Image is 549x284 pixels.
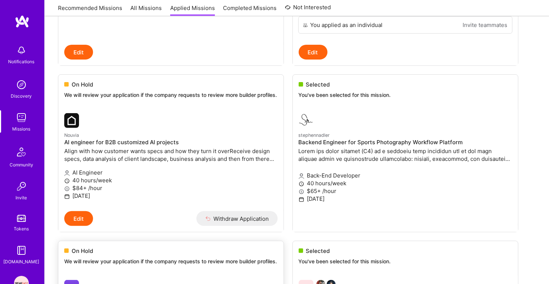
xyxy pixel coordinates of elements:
[72,247,93,255] span: On Hold
[64,184,278,192] p: $84+ /hour
[14,77,29,92] img: discovery
[64,178,70,184] i: icon Clock
[285,3,331,16] a: Not Interested
[14,43,29,58] img: bell
[196,211,278,226] button: Withdraw Application
[64,194,70,199] i: icon Calendar
[4,258,40,266] div: [DOMAIN_NAME]
[15,15,30,28] img: logo
[11,92,32,100] div: Discovery
[64,147,278,163] p: Align with how customer wants specs and how they turn it overReceive design specs, data analysis ...
[64,139,278,146] h4: AI engineer for B2B customized AI projects
[299,45,327,60] button: Edit
[463,21,508,29] a: Invite teammates
[14,243,29,258] img: guide book
[64,170,70,176] i: icon Applicant
[17,215,26,222] img: tokens
[131,4,162,16] a: All Missions
[13,125,31,133] div: Missions
[14,225,29,233] div: Tokens
[64,91,278,99] p: We will review your application if the company requests to review more builder profiles.
[64,113,79,128] img: Nouvia company logo
[64,186,70,192] i: icon MoneyGray
[14,179,29,194] img: Invite
[72,81,93,88] span: On Hold
[223,4,277,16] a: Completed Missions
[64,211,93,226] button: Edit
[170,4,215,16] a: Applied Missions
[58,4,122,16] a: Recommended Missions
[58,107,284,211] a: Nouvia company logoNouviaAI engineer for B2B customized AI projectsAlign with how customer wants ...
[64,176,278,184] p: 40 hours/week
[16,194,27,202] div: Invite
[64,192,278,200] p: [DATE]
[64,45,93,60] button: Edit
[10,161,33,169] div: Community
[64,132,79,138] small: Nouvia
[8,58,35,65] div: Notifications
[14,110,29,125] img: teamwork
[13,143,30,161] img: Community
[310,21,383,29] div: You applied as an individual
[64,258,278,265] p: We will review your application if the company requests to review more builder profiles.
[64,169,278,176] p: AI Engineer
